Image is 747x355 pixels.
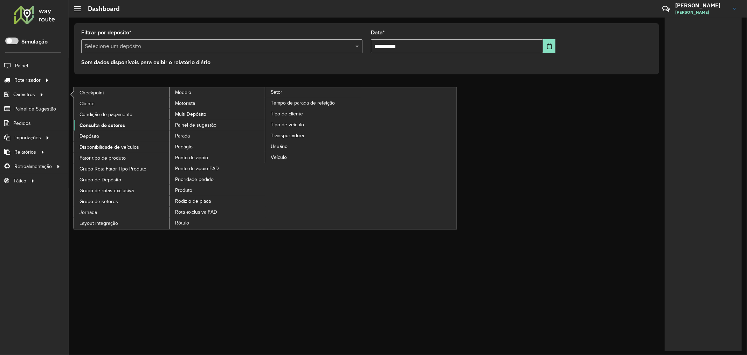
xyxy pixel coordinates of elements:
[79,198,118,205] span: Grupo de setores
[79,154,126,162] span: Fator tipo de produto
[79,176,121,183] span: Grupo de Depósito
[265,119,361,130] a: Tipo de veículo
[175,165,219,172] span: Ponto de apoio FAD
[79,209,97,216] span: Jornada
[265,108,361,119] a: Tipo de cliente
[74,87,170,98] a: Checkpoint
[21,38,48,46] label: Simulação
[170,185,265,195] a: Produto
[15,62,28,69] span: Painel
[74,87,265,229] a: Modelo
[79,111,132,118] span: Condição de pagamento
[170,152,265,163] a: Ponto de apoio
[74,174,170,185] a: Grupo de Depósito
[170,87,361,229] a: Setor
[74,218,170,228] a: Layout integração
[271,88,282,96] span: Setor
[14,105,56,113] span: Painel de Sugestão
[170,98,265,108] a: Motorista
[658,1,673,16] a: Contato Rápido
[265,130,361,141] a: Transportadora
[170,217,265,228] a: Rótulo
[271,154,287,161] span: Veículo
[265,152,361,162] a: Veículo
[14,76,41,84] span: Roteirizador
[13,177,26,185] span: Tático
[74,120,170,130] a: Consulta de setores
[271,132,304,139] span: Transportadora
[14,148,36,156] span: Relatórios
[271,143,288,150] span: Usuário
[79,187,134,194] span: Grupo de rotas exclusiva
[170,120,265,130] a: Painel de sugestão
[675,2,728,9] h3: [PERSON_NAME]
[175,219,189,227] span: Rótulo
[175,197,211,205] span: Rodízio de placa
[175,187,192,194] span: Produto
[175,89,191,96] span: Modelo
[81,5,120,13] h2: Dashboard
[14,163,52,170] span: Retroalimentação
[265,141,361,152] a: Usuário
[175,121,216,129] span: Painel de sugestão
[175,132,190,140] span: Parada
[170,196,265,206] a: Rodízio de placa
[79,143,139,151] span: Disponibilidade de veículos
[13,91,35,98] span: Cadastros
[74,142,170,152] a: Disponibilidade de veículos
[74,196,170,207] a: Grupo de setores
[81,28,131,37] label: Filtrar por depósito
[74,207,170,217] a: Jornada
[79,100,95,107] span: Cliente
[74,153,170,163] a: Fator tipo de produto
[175,176,214,183] span: Prioridade pedido
[74,109,170,120] a: Condição de pagamento
[81,58,210,67] label: Sem dados disponíveis para exibir o relatório diário
[543,39,555,53] button: Choose Date
[170,174,265,185] a: Prioridade pedido
[175,143,193,150] span: Pedágio
[74,98,170,109] a: Cliente
[371,28,385,37] label: Data
[271,110,303,118] span: Tipo de cliente
[170,141,265,152] a: Pedágio
[13,120,31,127] span: Pedidos
[271,99,335,107] span: Tempo de parada de refeição
[170,207,265,217] a: Rota exclusiva FAD
[79,220,118,227] span: Layout integração
[170,109,265,119] a: Multi Depósito
[265,98,361,108] a: Tempo de parada de refeição
[79,122,125,129] span: Consulta de setores
[74,163,170,174] a: Grupo Rota Fator Tipo Produto
[170,163,265,174] a: Ponto de apoio FAD
[79,89,104,96] span: Checkpoint
[170,130,265,141] a: Parada
[175,100,195,107] span: Motorista
[175,208,217,216] span: Rota exclusiva FAD
[14,134,41,141] span: Importações
[79,133,99,140] span: Depósito
[175,154,208,161] span: Ponto de apoio
[271,121,304,128] span: Tipo de veículo
[74,185,170,196] a: Grupo de rotas exclusiva
[79,165,146,173] span: Grupo Rota Fator Tipo Produto
[175,110,206,118] span: Multi Depósito
[74,131,170,141] a: Depósito
[675,9,728,15] span: [PERSON_NAME]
